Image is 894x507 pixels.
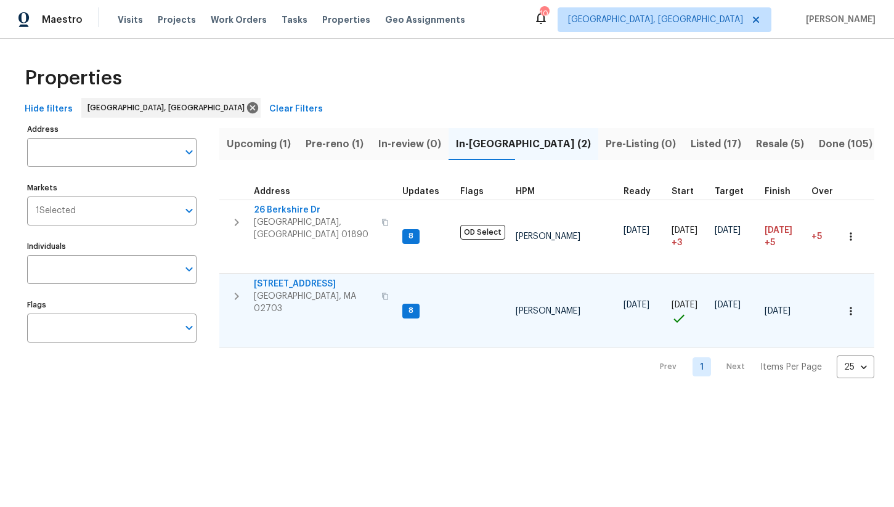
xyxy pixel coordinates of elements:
[516,187,535,196] span: HPM
[385,14,465,26] span: Geo Assignments
[404,306,418,316] span: 8
[254,290,374,315] span: [GEOGRAPHIC_DATA], MA 02703
[811,187,855,196] div: Days past target finish date
[27,184,197,192] label: Markets
[254,187,290,196] span: Address
[715,226,741,235] span: [DATE]
[181,319,198,336] button: Open
[36,206,76,216] span: 1 Selected
[322,14,370,26] span: Properties
[693,357,711,376] a: Goto page 1
[378,136,441,153] span: In-review (0)
[715,187,744,196] span: Target
[27,126,197,133] label: Address
[760,361,822,373] p: Items Per Page
[672,301,697,309] span: [DATE]
[811,232,822,241] span: +5
[158,14,196,26] span: Projects
[756,136,804,153] span: Resale (5)
[672,187,705,196] div: Actual renovation start date
[715,301,741,309] span: [DATE]
[20,98,78,121] button: Hide filters
[27,301,197,309] label: Flags
[540,7,548,20] div: 10
[42,14,83,26] span: Maestro
[672,187,694,196] span: Start
[118,14,143,26] span: Visits
[801,14,876,26] span: [PERSON_NAME]
[460,225,505,240] span: OD Select
[181,202,198,219] button: Open
[819,136,872,153] span: Done (105)
[765,187,802,196] div: Projected renovation finish date
[264,98,328,121] button: Clear Filters
[760,200,807,274] td: Scheduled to finish 5 day(s) late
[254,216,374,241] span: [GEOGRAPHIC_DATA], [GEOGRAPHIC_DATA] 01890
[765,307,790,315] span: [DATE]
[667,274,710,348] td: Project started on time
[254,278,374,290] span: [STREET_ADDRESS]
[648,355,874,378] nav: Pagination Navigation
[456,136,591,153] span: In-[GEOGRAPHIC_DATA] (2)
[211,14,267,26] span: Work Orders
[402,187,439,196] span: Updates
[807,200,859,274] td: 5 day(s) past target finish date
[460,187,484,196] span: Flags
[25,72,122,84] span: Properties
[306,136,364,153] span: Pre-reno (1)
[672,237,682,249] span: + 3
[181,261,198,278] button: Open
[254,204,374,216] span: 26 Berkshire Dr
[81,98,261,118] div: [GEOGRAPHIC_DATA], [GEOGRAPHIC_DATA]
[269,102,323,117] span: Clear Filters
[765,187,790,196] span: Finish
[691,136,741,153] span: Listed (17)
[282,15,307,24] span: Tasks
[624,226,649,235] span: [DATE]
[227,136,291,153] span: Upcoming (1)
[25,102,73,117] span: Hide filters
[516,307,580,315] span: [PERSON_NAME]
[837,351,874,383] div: 25
[811,187,843,196] span: Overall
[404,231,418,241] span: 8
[667,200,710,274] td: Project started 3 days late
[27,243,197,250] label: Individuals
[624,187,662,196] div: Earliest renovation start date (first business day after COE or Checkout)
[181,144,198,161] button: Open
[87,102,250,114] span: [GEOGRAPHIC_DATA], [GEOGRAPHIC_DATA]
[715,187,755,196] div: Target renovation project end date
[672,226,697,235] span: [DATE]
[568,14,743,26] span: [GEOGRAPHIC_DATA], [GEOGRAPHIC_DATA]
[606,136,676,153] span: Pre-Listing (0)
[765,226,792,235] span: [DATE]
[516,232,580,241] span: [PERSON_NAME]
[624,301,649,309] span: [DATE]
[624,187,651,196] span: Ready
[765,237,775,249] span: +5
